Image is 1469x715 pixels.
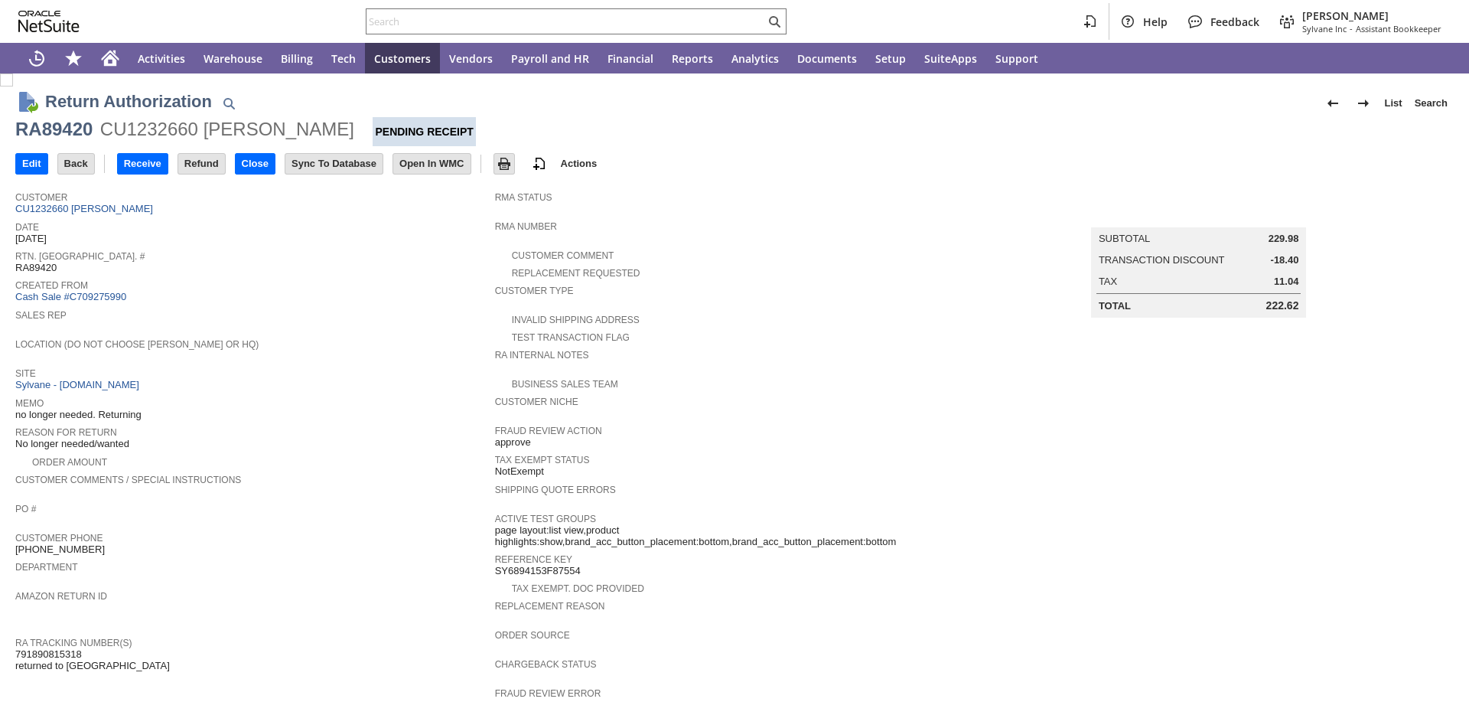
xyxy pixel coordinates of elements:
[722,43,788,73] a: Analytics
[512,268,640,279] a: Replacement Requested
[204,51,262,66] span: Warehouse
[495,485,616,495] a: Shipping Quote Errors
[1099,254,1225,266] a: Transaction Discount
[92,43,129,73] a: Home
[607,51,653,66] span: Financial
[866,43,915,73] a: Setup
[1354,94,1373,113] img: Next
[986,43,1047,73] a: Support
[15,291,126,302] a: Cash Sale #C709275990
[15,504,36,514] a: PO #
[15,475,241,485] a: Customer Comments / Special Instructions
[924,51,977,66] span: SuiteApps
[1302,8,1441,23] span: [PERSON_NAME]
[100,117,354,142] div: CU1232660 [PERSON_NAME]
[663,43,722,73] a: Reports
[530,155,549,173] img: add-record.svg
[138,51,185,66] span: Activities
[495,524,967,548] span: page layout:list view,product highlights:show,brand_acc_button_placement:bottom,brand_acc_button_...
[1099,233,1150,244] a: Subtotal
[15,379,143,390] a: Sylvane - [DOMAIN_NAME]
[220,94,238,113] img: Quick Find
[15,409,142,421] span: no longer needed. Returning
[15,368,36,379] a: Site
[797,51,857,66] span: Documents
[1099,276,1117,287] a: Tax
[495,286,574,296] a: Customer Type
[373,117,475,146] div: Pending Receipt
[1409,91,1454,116] a: Search
[495,659,597,670] a: Chargeback Status
[15,533,103,544] a: Customer Phone
[15,222,39,233] a: Date
[495,514,596,524] a: Active Test Groups
[995,51,1038,66] span: Support
[495,350,589,361] a: RA Internal Notes
[272,43,322,73] a: Billing
[495,155,513,173] img: Print
[495,554,572,565] a: Reference Key
[495,426,602,436] a: Fraud Review Action
[331,51,356,66] span: Tech
[285,154,383,174] input: Sync To Database
[1091,203,1307,227] caption: Summary
[598,43,663,73] a: Financial
[15,117,93,142] div: RA89420
[15,544,105,556] span: [PHONE_NUMBER]
[495,465,544,478] span: NotExempt
[118,154,168,174] input: Receive
[512,379,618,390] a: Business Sales Team
[15,438,129,450] span: No longer needed/wanted
[1210,15,1259,29] span: Feedback
[15,398,44,409] a: Memo
[15,310,67,321] a: Sales Rep
[393,154,471,174] input: Open In WMC
[15,203,157,214] a: CU1232660 [PERSON_NAME]
[915,43,986,73] a: SuiteApps
[875,51,906,66] span: Setup
[1324,94,1342,113] img: Previous
[765,12,783,31] svg: Search
[15,251,145,262] a: Rtn. [GEOGRAPHIC_DATA]. #
[16,154,47,174] input: Edit
[440,43,502,73] a: Vendors
[281,51,313,66] span: Billing
[555,158,604,169] a: Actions
[15,192,67,203] a: Customer
[365,43,440,73] a: Customers
[788,43,866,73] a: Documents
[1269,233,1299,245] span: 229.98
[512,250,614,261] a: Customer Comment
[32,457,107,468] a: Order Amount
[449,51,493,66] span: Vendors
[101,49,119,67] svg: Home
[1379,91,1409,116] a: List
[672,51,713,66] span: Reports
[1099,300,1131,312] a: Total
[178,154,225,174] input: Refund
[58,154,94,174] input: Back
[495,436,531,449] span: approve
[495,221,557,232] a: RMA Number
[28,49,46,67] svg: Recent Records
[495,192,552,203] a: RMA Status
[1271,254,1299,266] span: -18.40
[495,397,578,407] a: Customer Niche
[18,11,80,32] svg: logo
[374,51,431,66] span: Customers
[495,565,581,577] span: SY6894153F87554
[15,339,259,350] a: Location (Do Not Choose [PERSON_NAME] or HQ)
[45,89,212,114] h1: Return Authorization
[494,154,514,174] input: Print
[64,49,83,67] svg: Shortcuts
[1350,23,1353,34] span: -
[495,455,590,465] a: Tax Exempt Status
[15,280,88,291] a: Created From
[194,43,272,73] a: Warehouse
[1274,276,1299,288] span: 11.04
[15,427,117,438] a: Reason For Return
[495,601,605,612] a: Replacement reason
[512,583,644,594] a: Tax Exempt. Doc Provided
[1143,15,1168,29] span: Help
[1356,23,1441,34] span: Assistant Bookkeeper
